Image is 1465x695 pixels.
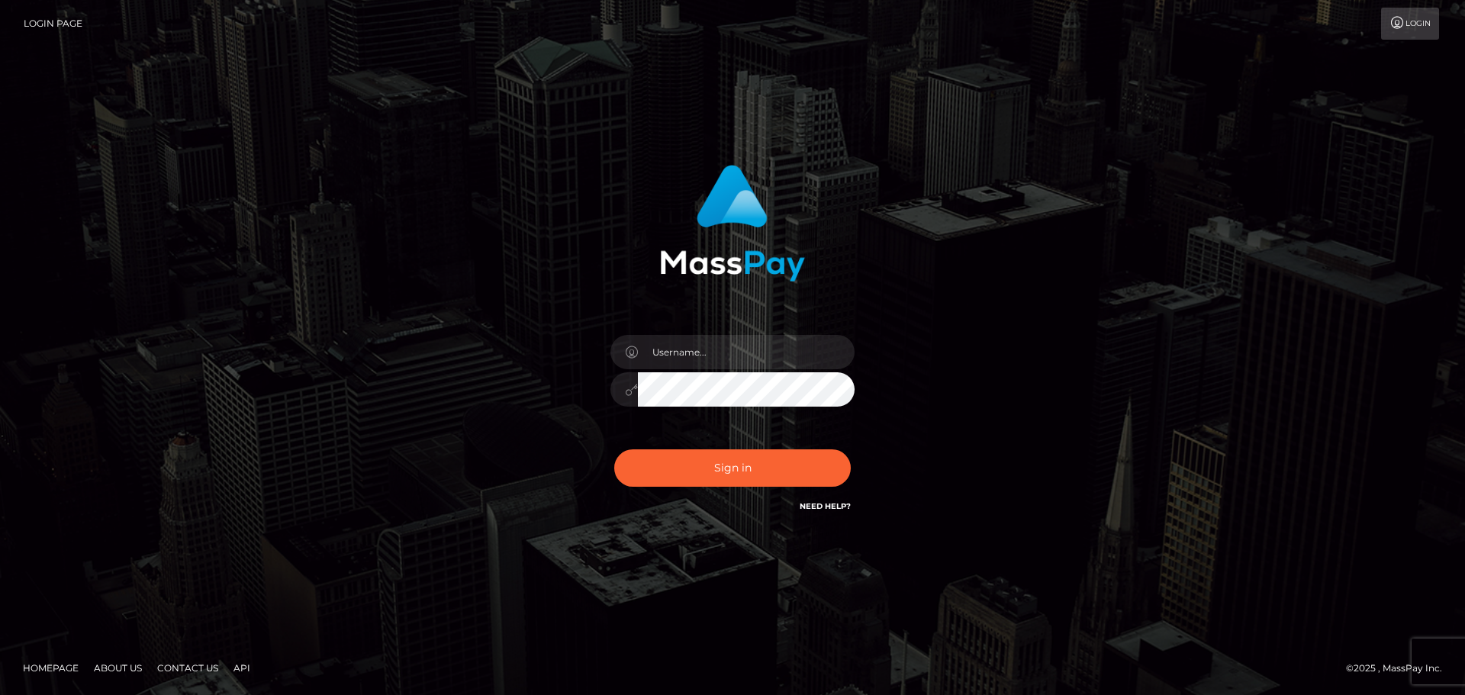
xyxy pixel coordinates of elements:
img: MassPay Login [660,165,805,282]
a: Need Help? [800,501,851,511]
div: © 2025 , MassPay Inc. [1346,660,1454,677]
a: Contact Us [151,656,224,680]
a: Login [1381,8,1439,40]
a: Login Page [24,8,82,40]
a: Homepage [17,656,85,680]
a: API [227,656,256,680]
button: Sign in [614,449,851,487]
input: Username... [638,335,855,369]
a: About Us [88,656,148,680]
